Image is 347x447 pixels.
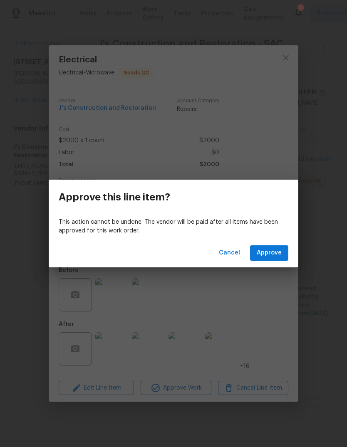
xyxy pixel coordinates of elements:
p: This action cannot be undone. The vendor will be paid after all items have been approved for this... [59,218,288,235]
span: Cancel [219,248,240,258]
span: Approve [257,248,282,258]
h3: Approve this line item? [59,191,170,203]
button: Cancel [216,245,243,261]
button: Approve [250,245,288,261]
